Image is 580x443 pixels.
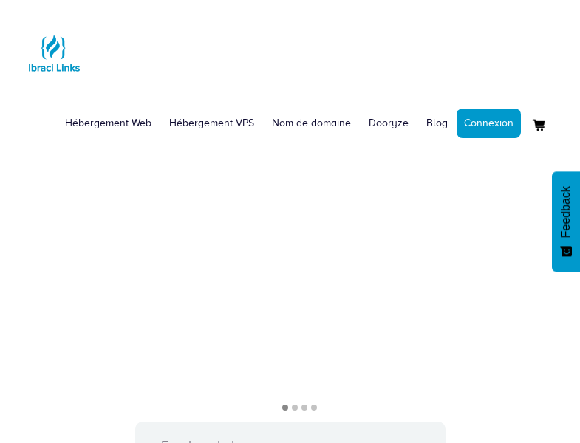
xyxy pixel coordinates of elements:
button: Feedback - Afficher l’enquête [552,171,580,272]
a: Logo Ibraci Links [24,11,83,83]
a: Dooryze [360,101,417,145]
a: Hébergement VPS [160,101,263,145]
img: Logo Ibraci Links [24,24,83,83]
a: Blog [417,101,457,145]
a: Hébergement Web [56,101,160,145]
span: Feedback [559,186,573,238]
a: Nom de domaine [263,101,360,145]
a: Connexion [457,109,521,138]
